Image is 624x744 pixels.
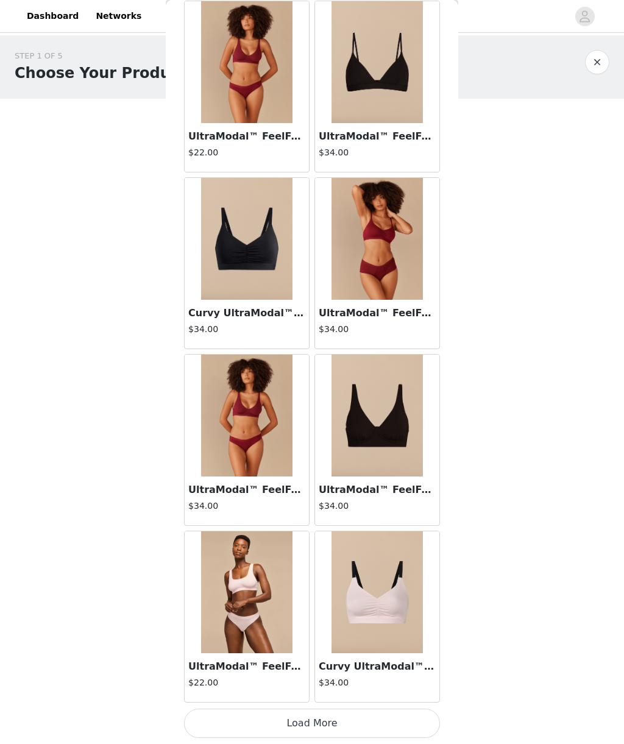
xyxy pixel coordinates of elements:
button: Load More [184,709,440,738]
img: UltraModal™ FeelFree Ruched Bralette | Cabernet/Cabernet [331,178,423,300]
h4: $22.00 [188,676,305,689]
img: UltraModal™ FeelFree Thong | Peony [201,531,292,653]
h4: $34.00 [319,323,436,336]
div: avatar [579,7,590,26]
h3: Curvy UltraModal™ FeelFree Ruched Bralette | Peony [319,659,436,674]
img: UltraModal™ FeelFree Bikini | Cabernet [201,1,292,123]
h3: UltraModal™ FeelFree Triangle Bralette | Black [319,129,436,144]
img: Curvy UltraModal™ FeelFree Ruched Bralette | Black [201,178,292,300]
img: UltraModal™ FeelFree Longline Bralette | Black [331,355,423,477]
h3: UltraModal™ FeelFree Bikini | Cabernet [188,129,305,144]
img: UltraModal™ FeelFree Triangle Bralette | Black [331,1,423,123]
h4: $34.00 [319,146,436,159]
h3: UltraModal™ FeelFree Thong | Peony [188,659,305,674]
h4: $34.00 [319,676,436,689]
h3: UltraModal™ FeelFree Ruched Bralette | Cabernet/Cabernet [319,306,436,321]
h4: $34.00 [319,500,436,512]
img: Curvy UltraModal™ FeelFree Ruched Bralette | Peony [331,531,423,653]
a: Dashboard [19,2,86,30]
a: Networks [88,2,149,30]
h3: Curvy UltraModal™ FeelFree Ruched Bralette | Black [188,306,305,321]
h4: $22.00 [188,146,305,159]
h4: $34.00 [188,500,305,512]
h1: Choose Your Product [15,62,186,84]
h3: UltraModal™ FeelFree Longline Bralette | Black [319,483,436,497]
h3: UltraModal™ FeelFree Longline Bralette | Cabernet [188,483,305,497]
img: UltraModal™ FeelFree Longline Bralette | Cabernet [201,355,292,477]
div: STEP 1 OF 5 [15,50,186,62]
h4: $34.00 [188,323,305,336]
